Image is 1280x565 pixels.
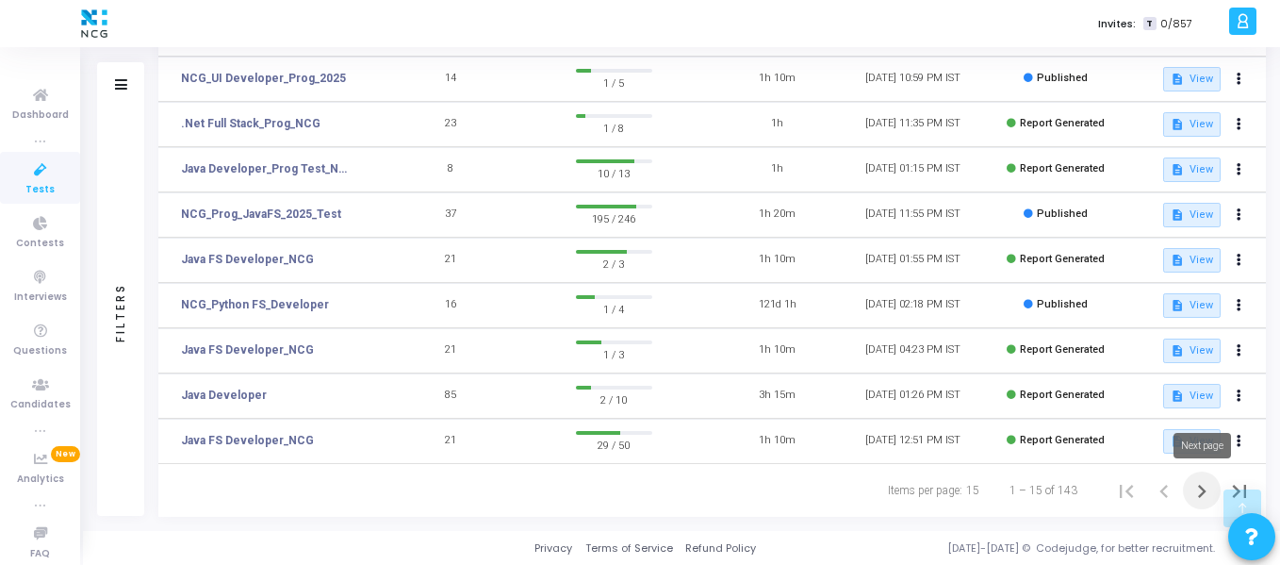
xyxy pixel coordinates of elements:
[1143,17,1156,31] span: T
[710,192,845,238] td: 1h 20m
[1037,208,1088,220] span: Published
[30,546,50,562] span: FAQ
[1171,208,1184,222] mat-icon: description
[1183,472,1221,509] button: Next page
[1171,254,1184,267] mat-icon: description
[383,374,518,419] td: 85
[710,102,845,147] td: 1h
[576,344,652,363] span: 1 / 3
[576,208,652,227] span: 195 / 246
[51,446,80,462] span: New
[181,341,314,358] a: Java FS Developer_NCG
[1163,293,1221,318] button: View
[181,70,346,87] a: NCG_UI Developer_Prog_2025
[25,182,55,198] span: Tests
[710,374,845,419] td: 3h 15m
[845,328,981,374] td: [DATE] 04:23 PM IST
[383,419,518,464] td: 21
[1171,344,1184,357] mat-icon: description
[1020,434,1105,446] span: Report Generated
[1020,253,1105,265] span: Report Generated
[181,296,329,313] a: NCG_Python FS_Developer
[845,102,981,147] td: [DATE] 11:35 PM IST
[383,283,518,328] td: 16
[1163,112,1221,137] button: View
[710,283,845,328] td: 121d 1h
[1171,118,1184,131] mat-icon: description
[112,208,129,416] div: Filters
[1171,299,1184,312] mat-icon: description
[17,472,64,488] span: Analytics
[383,192,518,238] td: 37
[1037,72,1088,84] span: Published
[16,236,64,252] span: Contests
[576,118,652,137] span: 1 / 8
[845,57,981,102] td: [DATE] 10:59 PM IST
[966,482,979,499] div: 15
[534,540,572,557] a: Privacy
[1020,117,1105,129] span: Report Generated
[1163,203,1221,227] button: View
[685,540,756,557] a: Refund Policy
[13,343,67,359] span: Questions
[1145,472,1183,509] button: Previous page
[710,238,845,283] td: 1h 10m
[12,108,69,124] span: Dashboard
[1009,482,1077,499] div: 1 – 15 of 143
[1037,298,1088,310] span: Published
[576,254,652,273] span: 2 / 3
[845,238,981,283] td: [DATE] 01:55 PM IST
[1173,433,1231,458] div: Next page
[845,374,981,419] td: [DATE] 01:26 PM IST
[383,57,518,102] td: 14
[1163,158,1221,182] button: View
[845,283,981,328] td: [DATE] 02:18 PM IST
[76,5,112,42] img: logo
[1171,390,1184,403] mat-icon: description
[576,163,652,182] span: 10 / 13
[1020,389,1105,401] span: Report Generated
[383,328,518,374] td: 21
[14,290,67,306] span: Interviews
[710,419,845,464] td: 1h 10m
[181,387,267,404] a: Java Developer
[1163,67,1221,91] button: View
[1171,163,1184,176] mat-icon: description
[10,397,71,413] span: Candidates
[710,328,845,374] td: 1h 10m
[1098,16,1136,32] label: Invites:
[383,238,518,283] td: 21
[1108,472,1145,509] button: First page
[1171,73,1184,86] mat-icon: description
[845,192,981,238] td: [DATE] 11:55 PM IST
[585,540,673,557] a: Terms of Service
[710,57,845,102] td: 1h 10m
[383,102,518,147] td: 23
[1163,384,1221,408] button: View
[710,147,845,192] td: 1h
[181,432,314,449] a: Java FS Developer_NCG
[1020,343,1105,356] span: Report Generated
[1020,162,1105,174] span: Report Generated
[181,160,354,177] a: Java Developer_Prog Test_NCG
[383,147,518,192] td: 8
[756,540,1256,557] div: [DATE]-[DATE] © Codejudge, for better recruitment.
[1160,16,1192,32] span: 0/857
[181,115,320,132] a: .Net Full Stack_Prog_NCG
[576,73,652,91] span: 1 / 5
[576,435,652,454] span: 29 / 50
[181,206,341,223] a: NCG_Prog_JavaFS_2025_Test
[576,299,652,318] span: 1 / 4
[576,390,652,408] span: 2 / 10
[888,482,962,499] div: Items per page:
[1163,339,1221,363] button: View
[845,147,981,192] td: [DATE] 01:15 PM IST
[845,419,981,464] td: [DATE] 12:51 PM IST
[181,251,314,268] a: Java FS Developer_NCG
[1163,248,1221,273] button: View
[1221,472,1258,509] button: Last page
